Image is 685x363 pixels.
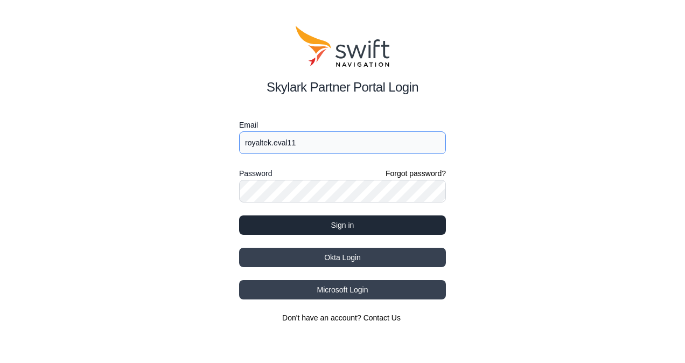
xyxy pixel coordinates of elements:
button: Microsoft Login [239,280,446,299]
label: Password [239,167,272,180]
a: Forgot password? [386,168,446,179]
h2: Skylark Partner Portal Login [239,78,446,97]
a: Contact Us [364,313,401,322]
section: Don't have an account? [239,312,446,323]
label: Email [239,118,446,131]
button: Okta Login [239,248,446,267]
button: Sign in [239,215,446,235]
